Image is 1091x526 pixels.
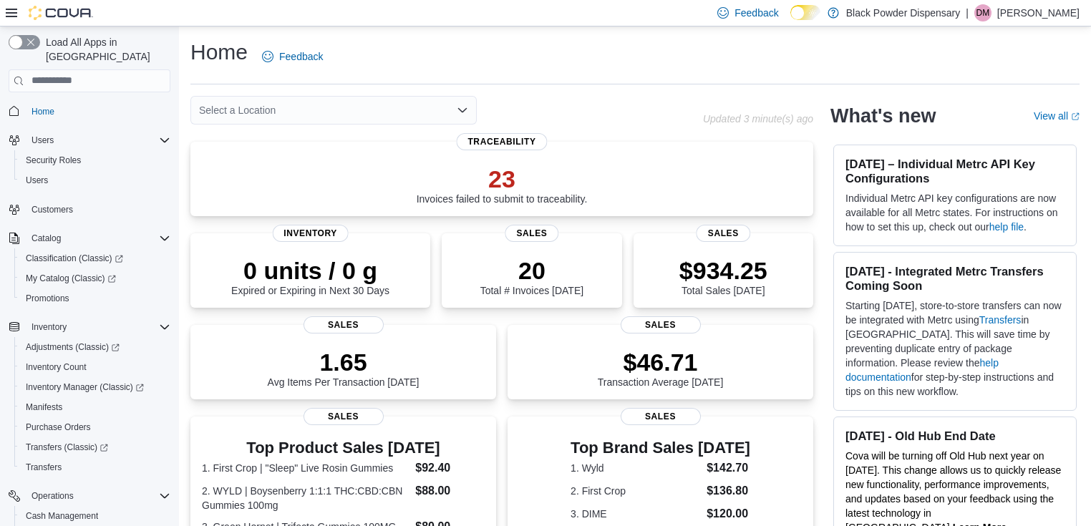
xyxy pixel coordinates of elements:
a: Manifests [20,399,68,416]
p: $46.71 [598,348,724,376]
span: Sales [304,408,384,425]
span: Home [26,102,170,120]
span: Adjustments (Classic) [20,339,170,356]
span: Traceability [456,133,547,150]
span: Inventory [31,321,67,333]
dt: 2. WYLD | Boysenberry 1:1:1 THC:CBD:CBN Gummies 100mg [202,484,409,512]
button: Manifests [14,397,176,417]
a: Adjustments (Classic) [20,339,125,356]
span: Users [26,175,48,186]
h1: Home [190,38,248,67]
button: Open list of options [457,104,468,116]
span: Customers [31,204,73,215]
img: Cova [29,6,93,20]
span: Purchase Orders [20,419,170,436]
button: Home [3,101,176,122]
a: help documentation [845,357,999,383]
span: Sales [304,316,384,333]
a: Transfers [20,459,67,476]
dd: $120.00 [707,505,750,522]
a: Adjustments (Classic) [14,337,176,357]
a: Inventory Manager (Classic) [14,377,176,397]
dd: $88.00 [415,482,485,500]
button: Users [14,170,176,190]
p: [PERSON_NAME] [997,4,1080,21]
span: Promotions [20,290,170,307]
div: Avg Items Per Transaction [DATE] [268,348,420,388]
span: Catalog [31,233,61,244]
a: Inventory Manager (Classic) [20,379,150,396]
span: Transfers (Classic) [20,439,170,456]
a: Transfers [979,314,1022,326]
span: Users [31,135,54,146]
a: Users [20,172,54,189]
h2: What's new [830,104,936,127]
button: Inventory [26,318,72,336]
div: Expired or Expiring in Next 30 Days [231,256,389,296]
span: Cash Management [26,510,98,522]
a: Classification (Classic) [20,250,129,267]
h3: Top Product Sales [DATE] [202,439,485,457]
p: 0 units / 0 g [231,256,389,285]
dd: $136.80 [707,482,750,500]
span: Classification (Classic) [20,250,170,267]
span: Customers [26,200,170,218]
a: Purchase Orders [20,419,97,436]
a: Transfers (Classic) [20,439,114,456]
span: Load All Apps in [GEOGRAPHIC_DATA] [40,35,170,64]
a: View allExternal link [1034,110,1080,122]
span: Sales [697,225,750,242]
a: Home [26,103,60,120]
a: help file [989,221,1024,233]
button: Operations [3,486,176,506]
a: Cash Management [20,507,104,525]
span: Operations [31,490,74,502]
button: Catalog [26,230,67,247]
a: Promotions [20,290,75,307]
span: Dark Mode [790,20,791,21]
p: Starting [DATE], store-to-store transfers can now be integrated with Metrc using in [GEOGRAPHIC_D... [845,298,1065,399]
button: Security Roles [14,150,176,170]
p: Updated 3 minute(s) ago [703,113,813,125]
div: Total # Invoices [DATE] [480,256,583,296]
dt: 1. Wyld [571,461,701,475]
h3: [DATE] - Old Hub End Date [845,429,1065,443]
span: Inventory [26,318,170,336]
div: Transaction Average [DATE] [598,348,724,388]
span: DM [976,4,990,21]
span: Operations [26,487,170,505]
span: Inventory Count [20,359,170,376]
h3: [DATE] – Individual Metrc API Key Configurations [845,157,1065,185]
dt: 2. First Crop [571,484,701,498]
a: My Catalog (Classic) [14,268,176,288]
button: Inventory [3,317,176,337]
span: Users [20,172,170,189]
button: Inventory Count [14,357,176,377]
a: My Catalog (Classic) [20,270,122,287]
span: Promotions [26,293,69,304]
p: | [966,4,969,21]
p: Individual Metrc API key configurations are now available for all Metrc states. For instructions ... [845,191,1065,234]
span: Security Roles [20,152,170,169]
span: Adjustments (Classic) [26,341,120,353]
p: 20 [480,256,583,285]
span: Inventory Manager (Classic) [26,381,144,393]
p: $934.25 [679,256,767,285]
button: Users [26,132,59,149]
button: Promotions [14,288,176,308]
span: Security Roles [26,155,81,166]
button: Customers [3,199,176,220]
span: Inventory Manager (Classic) [20,379,170,396]
a: Classification (Classic) [14,248,176,268]
span: Sales [621,316,701,333]
span: My Catalog (Classic) [20,270,170,287]
span: Home [31,106,54,117]
p: 23 [417,165,588,193]
span: Sales [505,225,558,242]
span: Users [26,132,170,149]
dt: 1. First Crop | "Sleep" Live Rosin Gummies [202,461,409,475]
h3: [DATE] - Integrated Metrc Transfers Coming Soon [845,264,1065,293]
button: Operations [26,487,79,505]
span: Feedback [279,49,323,64]
span: Inventory Count [26,361,87,373]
